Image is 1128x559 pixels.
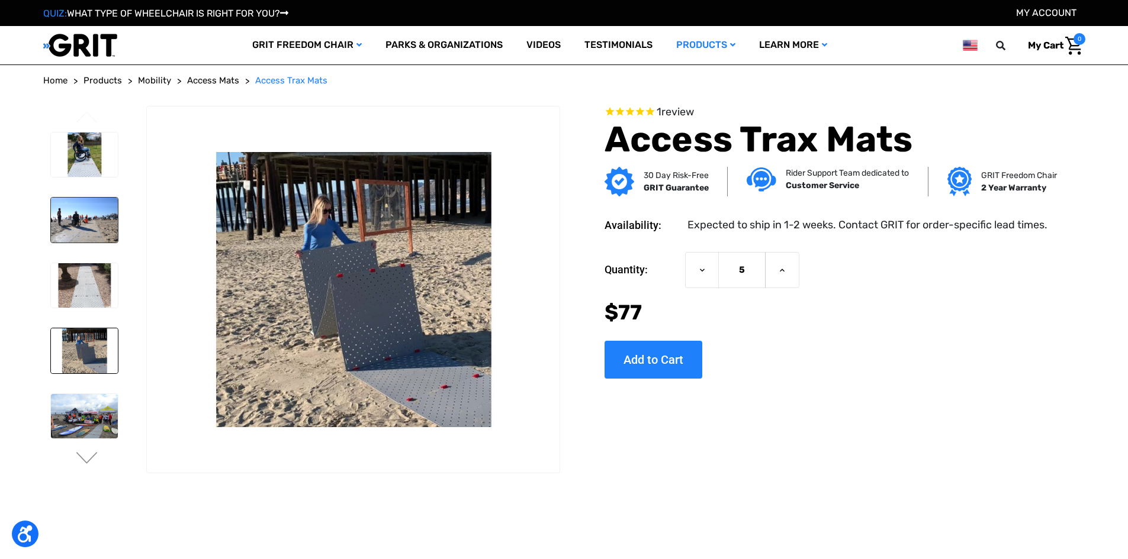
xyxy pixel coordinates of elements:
[657,105,694,118] span: 1 reviews
[605,217,679,233] dt: Availability:
[187,75,239,86] span: Access Mats
[240,26,374,64] a: GRIT Freedom Chair
[605,118,1053,161] h1: Access Trax Mats
[1065,37,1082,55] img: Cart
[747,26,839,64] a: Learn More
[255,74,327,88] a: Access Trax Mats
[644,183,709,193] strong: GRIT Guarantee
[981,183,1046,193] strong: 2 Year Warranty
[786,167,909,179] p: Rider Support Team dedicated to
[605,300,642,325] span: $77
[255,75,327,86] span: Access Trax Mats
[1019,33,1085,58] a: Cart with 0 items
[43,8,288,19] a: QUIZ:WHAT TYPE OF WHEELCHAIR IS RIGHT FOR YOU?
[747,167,776,192] img: Customer service
[75,452,99,466] button: Go to slide 2 of 6
[981,169,1057,182] p: GRIT Freedom Chair
[83,75,122,86] span: Products
[963,38,977,53] img: us.png
[644,169,709,182] p: 30 Day Risk-Free
[1016,7,1076,18] a: Account
[687,217,1047,233] dd: Expected to ship in 1-2 weeks. Contact GRIT for order-specific lead times.
[138,75,171,86] span: Mobility
[947,167,972,196] img: Grit freedom
[661,105,694,118] span: review
[1074,33,1085,45] span: 0
[605,106,1053,119] span: Rated 5.0 out of 5 stars 1 reviews
[515,26,573,64] a: Videos
[374,26,515,64] a: Parks & Organizations
[51,198,118,243] img: Access Trax Mats
[43,75,68,86] span: Home
[75,111,99,125] button: Go to slide 6 of 6
[51,263,118,308] img: Access Trax Mats
[147,152,559,426] img: Access Trax Mats
[43,8,67,19] span: QUIZ:
[51,394,118,439] img: Access Trax Mats
[43,74,1085,88] nav: Breadcrumb
[786,180,859,190] strong: Customer Service
[187,74,239,88] a: Access Mats
[573,26,664,64] a: Testimonials
[1001,33,1019,58] input: Search
[605,167,634,196] img: GRIT Guarantee
[43,74,68,88] a: Home
[43,33,117,57] img: GRIT All-Terrain Wheelchair and Mobility Equipment
[605,341,702,379] input: Add to Cart
[51,328,118,373] img: Access Trax Mats
[1028,40,1063,51] span: My Cart
[664,26,747,64] a: Products
[51,133,118,177] img: Access Trax Mats
[138,74,171,88] a: Mobility
[605,252,679,287] label: Quantity:
[83,74,122,88] a: Products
